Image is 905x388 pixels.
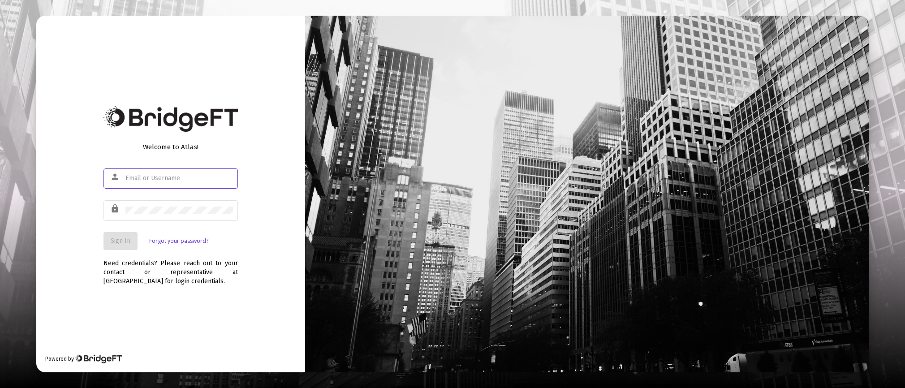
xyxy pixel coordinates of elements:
div: Welcome to Atlas! [103,142,238,151]
span: Sign In [111,237,130,245]
img: Bridge Financial Technology Logo [103,106,238,132]
mat-icon: lock [110,203,121,214]
img: Bridge Financial Technology Logo [75,354,122,363]
mat-icon: person [110,172,121,182]
div: Need credentials? Please reach out to your contact or representative at [GEOGRAPHIC_DATA] for log... [103,250,238,286]
a: Forgot your password? [149,237,208,246]
button: Sign In [103,232,138,250]
div: Powered by [45,354,122,363]
input: Email or Username [125,175,233,182]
